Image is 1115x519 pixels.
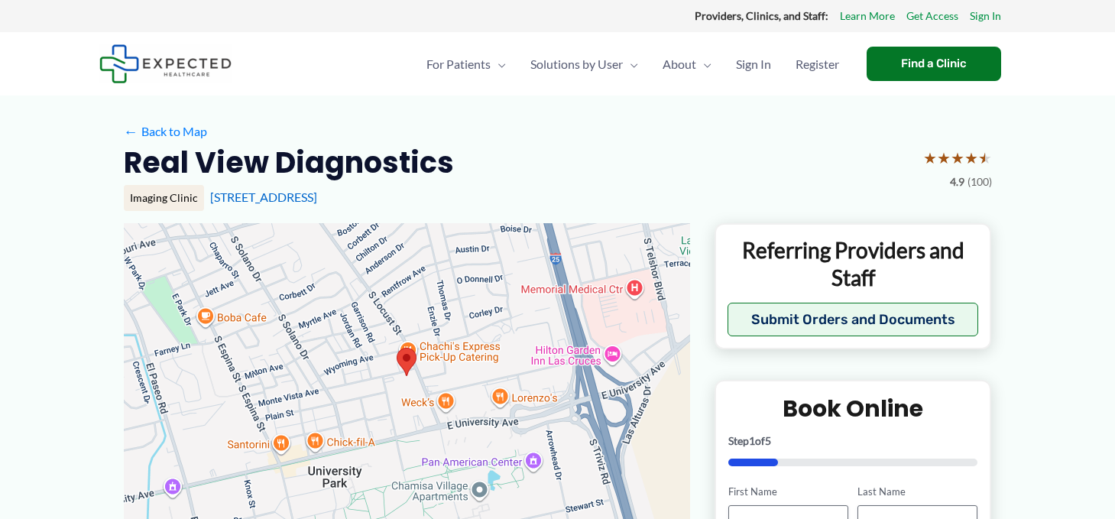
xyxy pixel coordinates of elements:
[749,434,755,447] span: 1
[650,37,724,91] a: AboutMenu Toggle
[728,394,978,423] h2: Book Online
[951,144,964,172] span: ★
[937,144,951,172] span: ★
[978,144,992,172] span: ★
[696,37,711,91] span: Menu Toggle
[414,37,851,91] nav: Primary Site Navigation
[491,37,506,91] span: Menu Toggle
[970,6,1001,26] a: Sign In
[530,37,623,91] span: Solutions by User
[663,37,696,91] span: About
[728,303,979,336] button: Submit Orders and Documents
[728,485,848,499] label: First Name
[906,6,958,26] a: Get Access
[796,37,839,91] span: Register
[783,37,851,91] a: Register
[518,37,650,91] a: Solutions by UserMenu Toggle
[765,434,771,447] span: 5
[124,120,207,143] a: ←Back to Map
[736,37,771,91] span: Sign In
[840,6,895,26] a: Learn More
[728,436,978,446] p: Step of
[124,185,204,211] div: Imaging Clinic
[867,47,1001,81] a: Find a Clinic
[968,172,992,192] span: (100)
[695,9,828,22] strong: Providers, Clinics, and Staff:
[857,485,977,499] label: Last Name
[99,44,232,83] img: Expected Healthcare Logo - side, dark font, small
[124,144,454,181] h2: Real View Diagnostics
[124,124,138,138] span: ←
[414,37,518,91] a: For PatientsMenu Toggle
[728,236,979,292] p: Referring Providers and Staff
[210,190,317,204] a: [STREET_ADDRESS]
[950,172,964,192] span: 4.9
[923,144,937,172] span: ★
[724,37,783,91] a: Sign In
[964,144,978,172] span: ★
[623,37,638,91] span: Menu Toggle
[426,37,491,91] span: For Patients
